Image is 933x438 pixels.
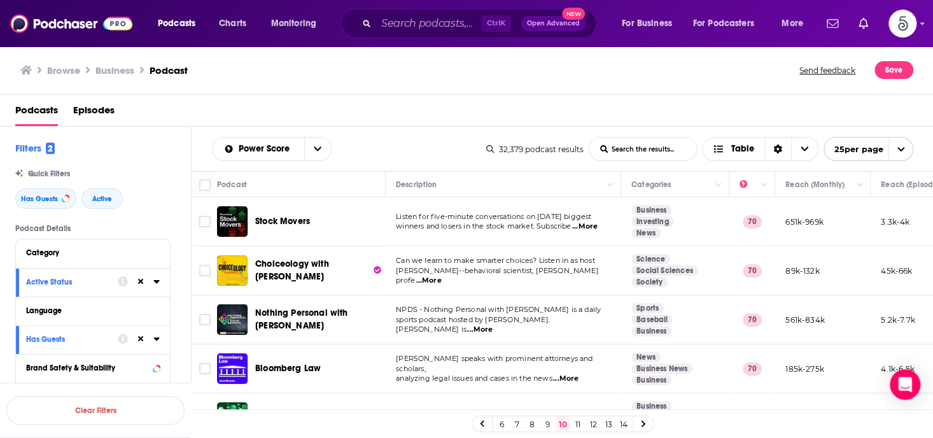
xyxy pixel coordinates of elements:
h2: Filters [15,142,55,154]
span: Toggle select row [199,216,211,227]
a: 7 [510,416,523,432]
div: Sort Direction [764,138,791,160]
div: Reach (Monthly) [785,177,845,192]
span: For Business [622,15,672,32]
a: Show notifications dropdown [822,13,843,34]
div: Power Score [740,177,757,192]
button: Language [26,302,160,318]
p: 651k-969k [785,216,824,227]
span: Power Score [239,145,294,153]
div: Brand Safety & Suitability [26,364,149,372]
img: Stock Movers [217,206,248,237]
span: NPDS - Nothing Personal with [PERSON_NAME] is a daily [396,305,601,314]
a: 13 [602,416,615,432]
span: Charts [219,15,246,32]
button: open menu [149,13,212,34]
span: Toggle select row [199,363,211,374]
img: Bloomberg Law [217,353,248,384]
a: Choiceology with [PERSON_NAME] [255,258,381,283]
a: Choiceology with Katy Milkman [217,255,248,286]
div: Search podcasts, credits, & more... [353,9,608,38]
button: Column Actions [852,178,867,193]
span: ...More [553,374,579,384]
div: Podcast [217,177,247,192]
div: Active Status [26,278,109,286]
img: Podchaser - Follow, Share and Rate Podcasts [10,11,132,36]
p: 3.3k-4k [881,216,909,227]
button: open menu [304,138,331,160]
button: Brand Safety & Suitability [26,360,160,376]
button: Choose View [702,137,818,161]
p: 70 [743,362,762,375]
a: 10 [556,416,569,432]
h1: Business [95,64,134,76]
p: 89k-132k [785,265,819,276]
span: More [782,15,803,32]
a: Podcasts [15,100,58,126]
a: Social Sciences [631,265,698,276]
button: Has Guests [15,188,76,209]
a: Investing [631,216,674,227]
img: User Profile [888,10,916,38]
button: Open AdvancedNew [521,16,586,31]
a: Show notifications dropdown [853,13,873,34]
button: Has Guests [26,331,118,347]
a: Episodes [73,100,115,126]
a: 12 [587,416,600,432]
button: Category [26,244,160,260]
a: The So What from BCG [217,402,248,433]
span: Toggle select row [199,314,211,325]
span: This podcast from Boston Consulting Group looks around [396,408,599,417]
button: Show profile menu [888,10,916,38]
a: Society [631,277,668,287]
p: 561k-834k [785,314,825,325]
span: Stock Movers [255,216,310,227]
span: sports podcast hosted by [PERSON_NAME]. [PERSON_NAME] is [396,315,550,334]
span: Podcasts [158,15,195,32]
a: News [631,228,661,238]
a: Business News [631,364,692,374]
div: Open Intercom Messenger [890,369,920,400]
a: News [631,352,661,362]
a: 14 [617,416,630,432]
span: analyzing legal issues and cases in the news [396,374,552,383]
a: Nothing Personal with [PERSON_NAME] [255,307,381,332]
span: Bloomberg Law [255,363,321,374]
button: Clear Filters [6,396,185,425]
div: Language [26,306,151,315]
button: open menu [262,13,333,34]
span: For Podcasters [693,15,754,32]
a: Bloomberg Law [255,362,321,375]
span: Listen for five-minute conversations on [DATE] biggest [396,212,591,221]
button: Column Actions [711,178,726,193]
span: Logged in as Spiral5-G2 [888,10,916,38]
span: Has Guests [21,195,58,202]
span: winners and losers in the stock market. Subscribe [396,222,571,230]
p: Podcast Details [15,224,171,233]
a: Business [631,205,671,215]
a: 6 [495,416,508,432]
p: 70 [743,313,762,326]
button: Active [81,188,123,209]
p: 185k-275k [785,364,824,374]
div: Categories [631,177,671,192]
span: New [562,8,585,20]
button: Column Actions [603,178,618,193]
span: Monitoring [271,15,316,32]
img: Nothing Personal with David Samson [217,304,248,335]
h2: Choose List sort [212,137,332,161]
a: Browse [47,64,80,76]
h3: Podcast [150,64,188,76]
a: 9 [541,416,554,432]
button: open menu [213,145,304,153]
span: Ctrl K [481,15,511,32]
button: open menu [685,13,773,34]
button: Column Actions [757,178,772,193]
button: Active Status [26,274,118,290]
span: ...More [467,325,493,335]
